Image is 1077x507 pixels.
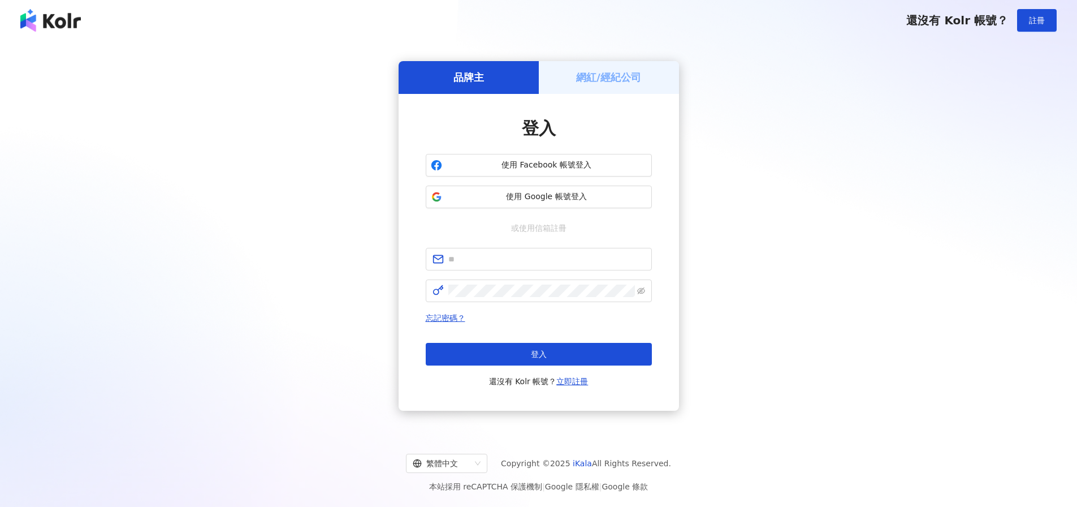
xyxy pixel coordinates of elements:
[531,350,547,359] span: 登入
[447,160,647,171] span: 使用 Facebook 帳號登入
[542,482,545,491] span: |
[637,287,645,295] span: eye-invisible
[501,457,671,470] span: Copyright © 2025 All Rights Reserved.
[426,154,652,177] button: 使用 Facebook 帳號登入
[602,482,648,491] a: Google 條款
[429,480,648,493] span: 本站採用 reCAPTCHA 保護機制
[426,313,465,323] a: 忘記密碼？
[1017,9,1057,32] button: 註冊
[20,9,81,32] img: logo
[906,14,1008,27] span: 還沒有 Kolr 帳號？
[503,222,574,234] span: 或使用信箱註冊
[522,118,556,138] span: 登入
[426,186,652,208] button: 使用 Google 帳號登入
[426,343,652,366] button: 登入
[1029,16,1045,25] span: 註冊
[453,70,484,84] h5: 品牌主
[576,70,641,84] h5: 網紅/經紀公司
[545,482,599,491] a: Google 隱私權
[599,482,602,491] span: |
[447,191,647,203] span: 使用 Google 帳號登入
[489,375,589,388] span: 還沒有 Kolr 帳號？
[556,377,588,386] a: 立即註冊
[573,459,592,468] a: iKala
[413,454,470,472] div: 繁體中文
